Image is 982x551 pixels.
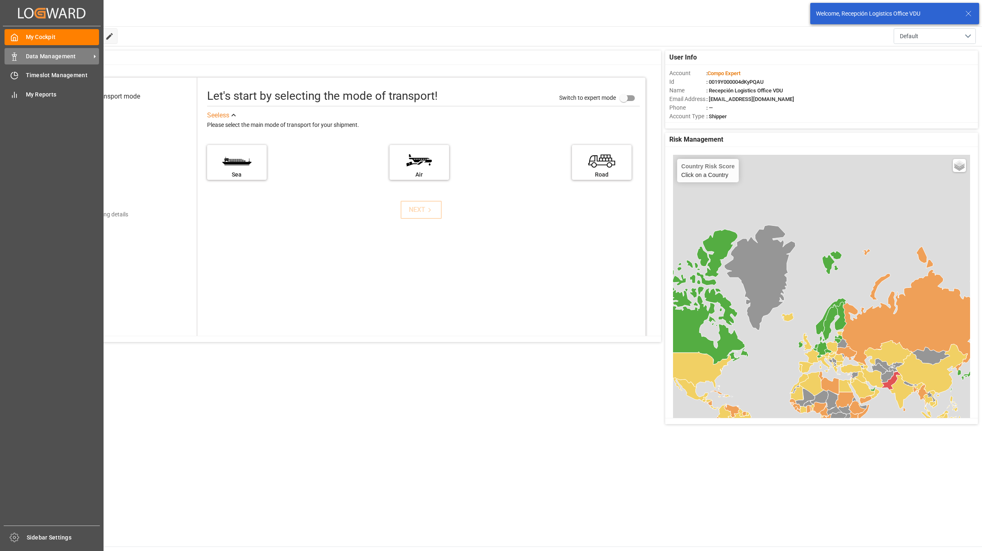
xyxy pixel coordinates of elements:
span: Default [900,32,918,41]
span: Phone [669,103,706,112]
a: My Reports [5,86,99,102]
span: Id [669,78,706,86]
span: : Shipper [706,113,727,119]
span: : 0019Y000004dKyPQAU [706,79,764,85]
button: NEXT [401,201,442,219]
a: Timeslot Management [5,67,99,83]
span: Risk Management [669,135,723,145]
div: Click on a Country [681,163,735,178]
span: My Cockpit [26,33,99,41]
span: : [EMAIL_ADDRESS][DOMAIN_NAME] [706,96,794,102]
span: : — [706,105,713,111]
a: My Cockpit [5,29,99,45]
span: Account Type [669,112,706,121]
div: Welcome, Recepción Logistics Office VDU [816,9,957,18]
div: NEXT [409,205,434,215]
div: Please select the main mode of transport for your shipment. [207,120,640,130]
span: Switch to expert mode [559,94,616,101]
div: See less [207,110,229,120]
span: Name [669,86,706,95]
span: User Info [669,53,697,62]
div: Road [576,170,627,179]
span: Compo Expert [708,70,740,76]
div: Sea [211,170,263,179]
h4: Country Risk Score [681,163,735,170]
span: Data Management [26,52,91,61]
span: Timeslot Management [26,71,99,80]
a: Layers [953,159,966,172]
div: Select transport mode [76,92,140,101]
span: Sidebar Settings [27,533,100,542]
div: Let's start by selecting the mode of transport! [207,87,438,105]
button: open menu [894,28,976,44]
span: Email Address [669,95,706,103]
span: : [706,70,740,76]
div: Air [394,170,445,179]
span: : Recepción Logistics Office VDU [706,87,783,94]
span: My Reports [26,90,99,99]
span: Account [669,69,706,78]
